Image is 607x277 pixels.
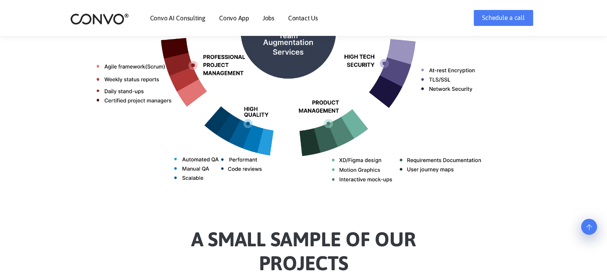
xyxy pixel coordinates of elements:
a: Convo App [219,15,249,21]
a: Jobs [263,15,275,21]
a: Schedule a call [474,10,533,26]
a: Convo AI Consulting [150,15,206,21]
img: logo_2.png [70,13,129,25]
a: Contact Us [288,15,318,21]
